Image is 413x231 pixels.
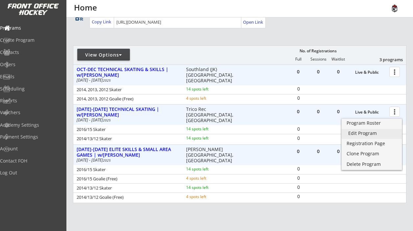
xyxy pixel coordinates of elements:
div: 0 [289,127,308,131]
div: 14 spots left [186,87,229,91]
a: Open Link [243,17,264,27]
a: Registration Page [342,139,402,149]
a: Program Roster [342,119,402,129]
div: 0 [288,69,308,74]
div: Delete Program [347,162,397,167]
div: [DATE] - [DATE] [77,158,177,162]
div: 0 [289,96,308,100]
div: 4 spots left [186,195,229,199]
div: Open Link [243,19,264,25]
button: more_vert [389,67,400,77]
div: [DATE]-[DATE] TECHNICAL SKATING | w/[PERSON_NAME] [77,107,179,118]
div: 0 [288,109,308,114]
div: 0 [289,194,308,199]
div: 0 [289,136,308,141]
div: 2014/13/12 Skater [77,137,177,141]
div: 0 [288,149,308,154]
div: OCT-DEC TECHNICAL SKATING & SKILLS | w/[PERSON_NAME] [77,67,179,78]
div: 2014, 2013, 2012 Goalie (Free) [77,97,177,101]
div: 0 [328,69,348,74]
div: View Options [77,52,130,58]
div: [DATE] - [DATE] [77,118,177,122]
div: Sessions [308,57,328,62]
div: Live & Public [355,110,386,115]
div: [PERSON_NAME] [GEOGRAPHIC_DATA], [GEOGRAPHIC_DATA] [186,147,238,163]
div: 14 spots left [186,127,229,131]
div: Waitlist [328,57,348,62]
div: Trico Rec [GEOGRAPHIC_DATA], [GEOGRAPHIC_DATA] [186,107,238,123]
div: 4 spots left [186,96,229,100]
div: 0 [308,149,328,154]
div: Clone Program [347,151,397,156]
div: 0 [289,87,308,91]
div: 2014, 2013, 2012 Skater [77,88,177,92]
div: 0 [328,149,348,154]
em: 2025 [103,78,111,83]
div: 2016/15 Skater [77,167,177,172]
a: Edit Program [342,129,402,139]
div: Edit Program [348,131,395,136]
em: 2025 [103,118,111,122]
div: 2014/13/12 Skater [77,186,177,190]
div: 2016/15 Goalie (Free) [77,177,177,181]
div: Registration Page [347,141,397,146]
div: 14 spots left [186,136,229,140]
div: 3 programs [369,57,403,63]
div: 14 spots left [186,167,229,171]
div: Live & Public [355,70,386,75]
div: 0 [289,176,308,180]
div: 14 spots left [186,186,229,190]
div: 0 [308,109,328,114]
div: Program Roster [347,121,397,125]
div: [DATE] - [DATE] [77,78,177,82]
div: 2016/15 Skater [77,127,177,132]
em: 2025 [103,158,111,163]
div: Southland (JK) [GEOGRAPHIC_DATA], [GEOGRAPHIC_DATA] [186,67,238,83]
div: Full [288,57,308,62]
div: [DATE]-[DATE] ELITE SKILLS & SMALL AREA GAMES | w/[PERSON_NAME] [77,147,179,158]
div: 0 [289,185,308,190]
div: 2014/13/12 Goalie (Free) [77,195,177,199]
div: 4 spots left [186,176,229,180]
div: Copy Link [92,19,112,25]
div: No. of Registrations [298,49,338,53]
div: 0 [289,167,308,171]
div: 0 [308,69,328,74]
div: 0 [328,109,348,114]
button: more_vert [389,107,400,117]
